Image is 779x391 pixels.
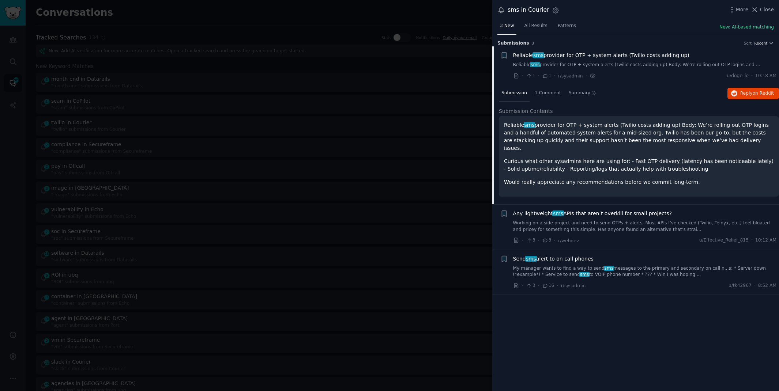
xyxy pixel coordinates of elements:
[586,72,587,80] span: ·
[538,72,539,80] span: ·
[755,73,776,79] span: 10:18 AM
[754,282,756,289] span: ·
[554,72,556,80] span: ·
[744,41,752,46] div: Sort
[501,90,527,96] span: Submission
[532,41,534,45] span: 3
[760,6,774,14] span: Close
[542,73,551,79] span: 1
[557,282,558,289] span: ·
[558,73,583,79] span: r/sysadmin
[736,6,749,14] span: More
[727,88,779,99] button: Replyon Reddit
[497,40,529,47] span: Submission s
[504,178,774,186] p: Would really appreciate any recommendations before we commit long-term.
[751,237,753,244] span: ·
[500,23,514,29] span: 3 New
[727,73,749,79] span: u/doge_lo
[538,237,539,244] span: ·
[526,282,535,289] span: 3
[522,72,523,80] span: ·
[522,20,550,35] a: All Results
[513,210,672,217] span: Any lightweight APIs that aren’t overkill for small projects?
[499,107,553,115] span: Submission Contents
[497,20,516,35] a: 3 New
[753,91,774,96] span: on Reddit
[719,24,774,31] button: New: AI-based matching
[524,23,547,29] span: All Results
[555,20,579,35] a: Patterns
[513,265,777,278] a: My manager wants to find a way to sendsmsmessages to the primary and secondary on call n...s: * S...
[524,122,535,128] span: sms
[552,210,564,216] span: sms
[755,237,776,244] span: 10:12 AM
[522,282,523,289] span: ·
[522,237,523,244] span: ·
[754,41,767,46] span: Recent
[504,121,774,152] p: Reliable provider for OTP + system alerts (Twilio costs adding up) Body: We’re rolling out OTP lo...
[554,237,556,244] span: ·
[532,52,544,58] span: sms
[740,90,774,97] span: Reply
[751,6,774,14] button: Close
[751,73,753,79] span: ·
[513,220,777,233] a: Working on a side project and need to send OTPs + alerts. Most APIs I’ve checked (Twilio, Telnyx,...
[561,283,586,288] span: r/sysadmin
[558,23,576,29] span: Patterns
[728,6,749,14] button: More
[558,238,579,243] span: r/webdev
[526,237,535,244] span: 3
[579,272,590,277] span: sms
[513,210,672,217] a: Any lightweightsmsAPIs that aren’t overkill for small projects?
[530,62,540,67] span: sms
[525,256,537,262] span: sms
[513,52,689,59] a: Reliablesmsprovider for OTP + system alerts (Twilio costs adding up)
[535,90,561,96] span: 1 Comment
[513,62,777,68] a: Reliablesmsprovider for OTP + system alerts (Twilio costs adding up) Body: We’re rolling out OTP ...
[569,90,590,96] span: Summary
[542,282,554,289] span: 16
[604,266,614,271] span: sms
[754,41,774,46] button: Recent
[513,255,594,263] a: Sendsmsalert to on call phones
[538,282,539,289] span: ·
[758,282,776,289] span: 8:52 AM
[513,52,689,59] span: Reliable provider for OTP + system alerts (Twilio costs adding up)
[542,237,551,244] span: 3
[526,73,535,79] span: 1
[504,157,774,173] p: Curious what other sysadmins here are using for: - Fast OTP delivery (latency has been noticeable...
[699,237,749,244] span: u/Effective_Relief_815
[513,255,594,263] span: Send alert to on call phones
[508,5,549,15] div: sms in Courier
[729,282,752,289] span: u/tk42967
